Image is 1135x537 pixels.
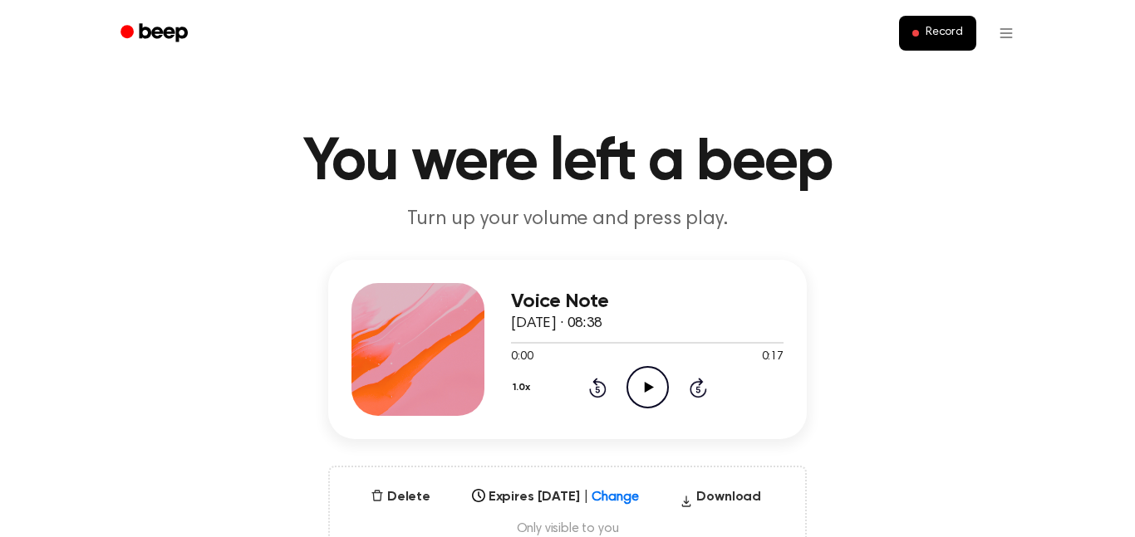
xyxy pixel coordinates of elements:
[926,26,963,41] span: Record
[673,487,768,514] button: Download
[142,133,993,193] h1: You were left a beep
[248,206,887,233] p: Turn up your volume and press play.
[511,290,784,313] h3: Voice Note
[364,487,437,507] button: Delete
[511,316,602,331] span: [DATE] · 08:38
[109,17,203,50] a: Beep
[350,520,785,537] span: Only visible to you
[986,13,1026,53] button: Open menu
[511,349,533,366] span: 0:00
[511,373,536,402] button: 1.0x
[762,349,784,366] span: 0:17
[899,16,976,51] button: Record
